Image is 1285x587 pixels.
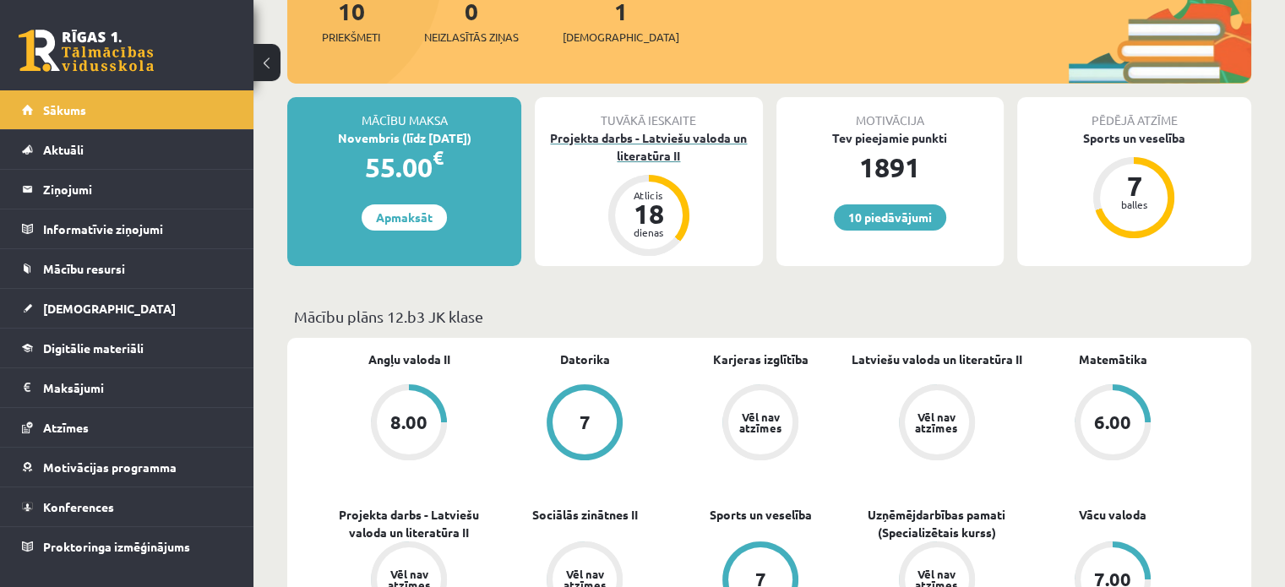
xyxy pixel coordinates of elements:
a: 10 piedāvājumi [834,204,946,231]
div: 8.00 [390,413,427,432]
div: 1891 [776,147,1004,188]
a: Vēl nav atzīmes [672,384,848,464]
span: Digitālie materiāli [43,340,144,356]
div: Tev pieejamie punkti [776,129,1004,147]
a: 6.00 [1025,384,1201,464]
a: [DEMOGRAPHIC_DATA] [22,289,232,328]
a: Mācību resursi [22,249,232,288]
div: Sports un veselība [1017,129,1251,147]
div: balles [1108,199,1159,209]
div: Atlicis [623,190,674,200]
div: 6.00 [1094,413,1131,432]
legend: Informatīvie ziņojumi [43,209,232,248]
a: Sākums [22,90,232,129]
a: Sports un veselība [710,506,812,524]
a: Digitālie materiāli [22,329,232,367]
a: Projekta darbs - Latviešu valoda un literatūra II [321,506,497,541]
span: Aktuāli [43,142,84,157]
div: dienas [623,227,674,237]
span: Proktoringa izmēģinājums [43,539,190,554]
a: Uzņēmējdarbības pamati (Specializētais kurss) [849,506,1025,541]
a: Ziņojumi [22,170,232,209]
a: Vēl nav atzīmes [849,384,1025,464]
a: Sports un veselība 7 balles [1017,129,1251,241]
a: Projekta darbs - Latviešu valoda un literatūra II Atlicis 18 dienas [535,129,762,258]
a: Apmaksāt [362,204,447,231]
div: Vēl nav atzīmes [913,411,961,433]
a: Matemātika [1078,351,1146,368]
a: Datorika [560,351,610,368]
p: Mācību plāns 12.b3 JK klase [294,305,1244,328]
div: 7 [580,413,591,432]
a: 7 [497,384,672,464]
div: Vēl nav atzīmes [737,411,784,433]
a: Angļu valoda II [368,351,450,368]
span: [DEMOGRAPHIC_DATA] [563,29,679,46]
a: Motivācijas programma [22,448,232,486]
span: Mācību resursi [43,261,125,276]
span: Sākums [43,102,86,117]
a: Karjeras izglītība [713,351,809,368]
a: Vācu valoda [1079,506,1146,524]
div: Novembris (līdz [DATE]) [287,129,521,147]
span: Atzīmes [43,420,89,435]
span: Priekšmeti [322,29,380,46]
div: Tuvākā ieskaite [535,97,762,129]
a: Konferences [22,487,232,526]
span: Neizlasītās ziņas [424,29,519,46]
a: Rīgas 1. Tālmācības vidusskola [19,30,154,72]
legend: Maksājumi [43,368,232,407]
div: Mācību maksa [287,97,521,129]
div: 7 [1108,172,1159,199]
div: Motivācija [776,97,1004,129]
a: Latviešu valoda un literatūra II [852,351,1022,368]
div: Pēdējā atzīme [1017,97,1251,129]
div: 18 [623,200,674,227]
a: Maksājumi [22,368,232,407]
div: 55.00 [287,147,521,188]
a: 8.00 [321,384,497,464]
div: Projekta darbs - Latviešu valoda un literatūra II [535,129,762,165]
legend: Ziņojumi [43,170,232,209]
a: Sociālās zinātnes II [532,506,638,524]
a: Informatīvie ziņojumi [22,209,232,248]
span: Motivācijas programma [43,459,177,475]
a: Atzīmes [22,408,232,447]
a: Aktuāli [22,130,232,169]
span: € [433,145,444,170]
span: [DEMOGRAPHIC_DATA] [43,301,176,316]
span: Konferences [43,499,114,514]
a: Proktoringa izmēģinājums [22,527,232,566]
